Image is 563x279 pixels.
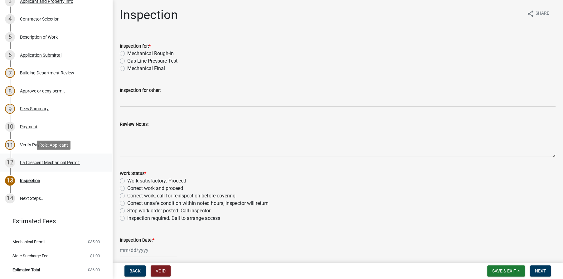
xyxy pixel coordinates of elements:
[120,244,177,257] input: mm/dd/yyyy
[12,254,48,258] span: State Surcharge Fee
[5,50,15,60] div: 6
[5,158,15,168] div: 12
[522,7,554,20] button: shareShare
[20,178,40,183] div: Inspection
[90,254,100,258] span: $1.00
[127,207,211,215] label: Stop work order posted. Call inspector
[127,185,183,192] label: Correct work and proceed
[20,106,49,111] div: Fees Summary
[120,44,151,49] label: Inspection for:
[124,265,146,277] button: Back
[527,10,534,17] i: share
[535,268,546,273] span: Next
[20,17,60,21] div: Contractor Selection
[127,177,186,185] label: Work satisfactory: Proceed
[5,68,15,78] div: 7
[120,88,161,93] label: Inspection for other:
[127,57,177,65] label: Gas Line Pressure Test
[120,238,154,243] label: Inspection Date:
[20,89,65,93] div: Approve or deny permit
[120,172,146,176] label: Work Status
[20,71,74,75] div: Building Department Review
[88,268,100,272] span: $36.00
[5,104,15,114] div: 9
[5,122,15,132] div: 10
[37,140,70,149] div: Role: Applicant
[88,240,100,244] span: $35.00
[5,176,15,186] div: 13
[492,268,516,273] span: Save & Exit
[530,265,551,277] button: Next
[12,240,46,244] span: Mechanical Permit
[536,10,549,17] span: Share
[5,215,102,227] a: Estimated Fees
[5,14,15,24] div: 4
[127,200,269,207] label: Correct unsafe condition within noted hours, inspector will return
[120,122,148,127] label: Review Notes:
[127,192,235,200] label: Correct work, call for reinspection before covering
[127,50,174,57] label: Mechanical Rough-in
[151,265,171,277] button: Void
[12,268,40,272] span: Estimated Total
[127,65,165,72] label: Mechanical Final
[20,160,80,165] div: La Crescent Mechanical Permit
[120,7,178,22] h1: Inspection
[20,143,50,147] div: Verify Payment
[5,32,15,42] div: 5
[127,215,220,222] label: Inspection required. Call to arrange access
[20,35,58,39] div: Description of Work
[5,86,15,96] div: 8
[5,193,15,203] div: 14
[487,265,525,277] button: Save & Exit
[20,53,61,57] div: Application Submittal
[129,268,141,273] span: Back
[5,140,15,150] div: 11
[20,125,37,129] div: Payment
